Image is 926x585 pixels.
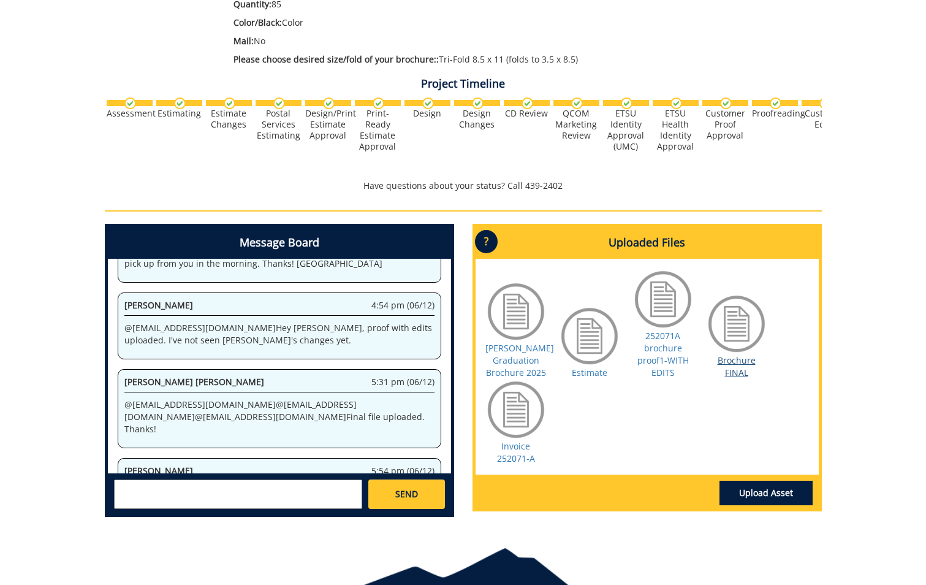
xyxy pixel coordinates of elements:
[637,330,689,378] a: 252071A brochure proof1-WITH EDITS
[653,108,699,152] div: ETSU Health Identity Approval
[124,465,193,476] span: [PERSON_NAME]
[233,53,439,65] span: Please choose desired size/fold of your brochure::
[497,440,535,464] a: Invoice 252071-A
[233,17,713,29] p: Color
[504,108,550,119] div: CD Review
[371,376,435,388] span: 5:31 pm (06/12)
[454,108,500,130] div: Design Changes
[571,97,583,109] img: checkmark
[233,17,282,28] span: Color/Black:
[719,481,813,505] a: Upload Asset
[105,180,822,192] p: Have questions about your status? Call 439-2402
[670,97,682,109] img: checkmark
[603,108,649,152] div: ETSU Identity Approval (UMC)
[819,97,831,109] img: checkmark
[124,97,136,109] img: checkmark
[720,97,732,109] img: checkmark
[124,399,435,435] p: @ [EMAIL_ADDRESS][DOMAIN_NAME] @ [EMAIL_ADDRESS][DOMAIN_NAME] @ [EMAIL_ADDRESS][DOMAIN_NAME] Fina...
[124,376,264,388] span: [PERSON_NAME] [PERSON_NAME]
[206,108,252,130] div: Estimate Changes
[105,78,822,90] h4: Project Timeline
[475,230,498,253] p: ?
[305,108,351,141] div: Design/Print Estimate Approval
[233,53,713,66] p: Tri-Fold 8.5 x 11 (folds to 3.5 x 8.5)
[273,97,285,109] img: checkmark
[472,97,484,109] img: checkmark
[107,108,153,119] div: Assessment
[553,108,599,141] div: QCOM Marketing Review
[702,108,748,141] div: Customer Proof Approval
[124,322,435,346] p: @ [EMAIL_ADDRESS][DOMAIN_NAME] Hey [PERSON_NAME], proof with edits uploaded. I've not seen [PERSO...
[174,97,186,109] img: checkmark
[368,480,444,509] a: SEND
[802,108,848,130] div: Customer Edits
[621,97,632,109] img: checkmark
[355,108,401,152] div: Print-Ready Estimate Approval
[256,108,302,141] div: Postal Services Estimating
[371,299,435,312] span: 4:54 pm (06/12)
[485,342,554,378] a: [PERSON_NAME] Graduation Brochure 2025
[422,97,434,109] img: checkmark
[233,35,713,47] p: No
[752,108,798,119] div: Proofreading
[114,480,362,509] textarea: messageToSend
[233,35,254,47] span: Mail:
[572,367,607,378] a: Estimate
[476,227,819,259] h4: Uploaded Files
[404,108,450,119] div: Design
[323,97,335,109] img: checkmark
[108,227,451,259] h4: Message Board
[224,97,235,109] img: checkmark
[770,97,781,109] img: checkmark
[373,97,384,109] img: checkmark
[718,354,756,378] a: Brochure FINAL
[522,97,533,109] img: checkmark
[156,108,202,119] div: Estimating
[124,299,193,311] span: [PERSON_NAME]
[395,488,418,500] span: SEND
[371,465,435,477] span: 5:54 pm (06/12)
